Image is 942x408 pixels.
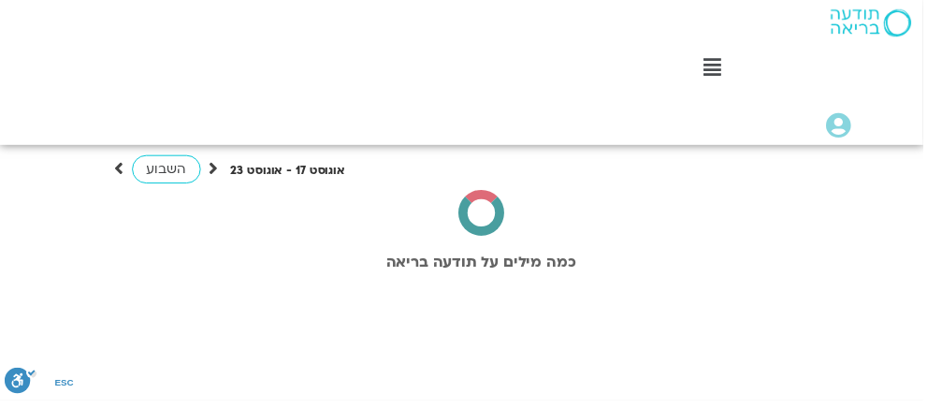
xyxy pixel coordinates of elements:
span: השבוע [150,164,190,182]
p: אוגוסט 17 - אוגוסט 23 [236,165,353,184]
img: תודעה בריאה [848,9,930,37]
a: השבוע [135,158,205,187]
